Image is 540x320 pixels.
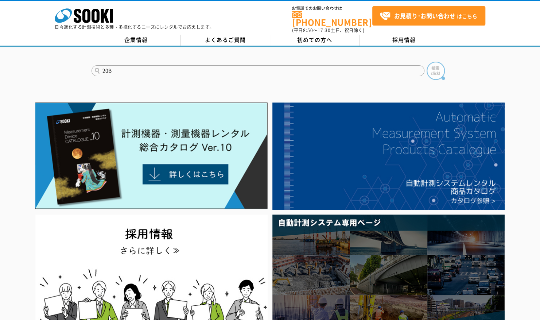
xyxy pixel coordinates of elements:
p: 日々進化する計測技術と多種・多様化するニーズにレンタルでお応えします。 [55,25,214,29]
a: [PHONE_NUMBER] [292,11,372,26]
span: お電話でのお問い合わせは [292,6,372,11]
span: 初めての方へ [297,36,332,44]
img: btn_search.png [427,62,445,80]
a: 企業情報 [92,35,181,46]
span: はこちら [380,11,477,22]
strong: お見積り･お問い合わせ [394,11,455,20]
input: 商品名、型式、NETIS番号を入力してください [92,65,424,76]
span: (平日 ～ 土日、祝日除く) [292,27,364,34]
img: 自動計測システムカタログ [272,103,505,210]
a: よくあるご質問 [181,35,270,46]
img: Catalog Ver10 [35,103,268,209]
span: 17:30 [318,27,331,34]
a: 採用情報 [360,35,449,46]
a: 初めての方へ [270,35,360,46]
span: 8:50 [303,27,313,34]
a: お見積り･お問い合わせはこちら [372,6,485,26]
